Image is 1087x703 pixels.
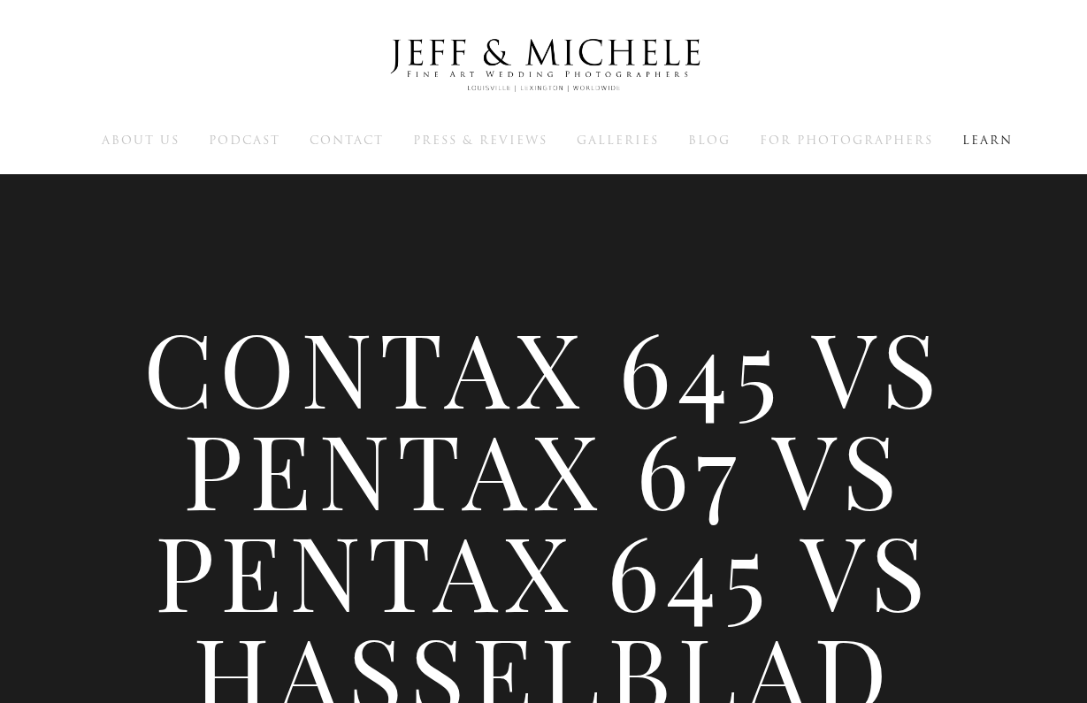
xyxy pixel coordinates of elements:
span: Podcast [209,132,280,149]
span: Contact [310,132,384,149]
span: Blog [688,132,731,149]
a: About Us [102,132,180,148]
span: Galleries [577,132,659,149]
span: For Photographers [760,132,933,149]
span: About Us [102,132,180,149]
img: Louisville Wedding Photographers - Jeff & Michele Wedding Photographers [367,22,721,109]
span: Learn [962,132,1013,149]
a: Galleries [577,132,659,148]
span: Press & Reviews [413,132,547,149]
a: Podcast [209,132,280,148]
a: For Photographers [760,132,933,148]
a: Blog [688,132,731,148]
a: Contact [310,132,384,148]
a: Learn [962,132,1013,148]
a: Press & Reviews [413,132,547,148]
